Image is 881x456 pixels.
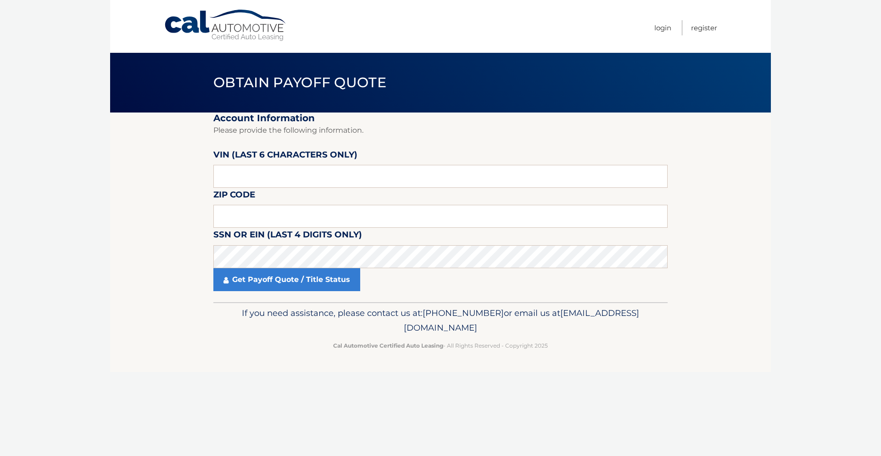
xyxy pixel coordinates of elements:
a: Cal Automotive [164,9,288,42]
a: Login [654,20,671,35]
p: - All Rights Reserved - Copyright 2025 [219,341,662,350]
span: Obtain Payoff Quote [213,74,386,91]
span: [PHONE_NUMBER] [423,308,504,318]
p: Please provide the following information. [213,124,668,137]
p: If you need assistance, please contact us at: or email us at [219,306,662,335]
h2: Account Information [213,113,668,124]
label: VIN (last 6 characters only) [213,148,357,165]
strong: Cal Automotive Certified Auto Leasing [333,342,443,349]
a: Register [691,20,717,35]
a: Get Payoff Quote / Title Status [213,268,360,291]
label: SSN or EIN (last 4 digits only) [213,228,362,245]
label: Zip Code [213,188,255,205]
